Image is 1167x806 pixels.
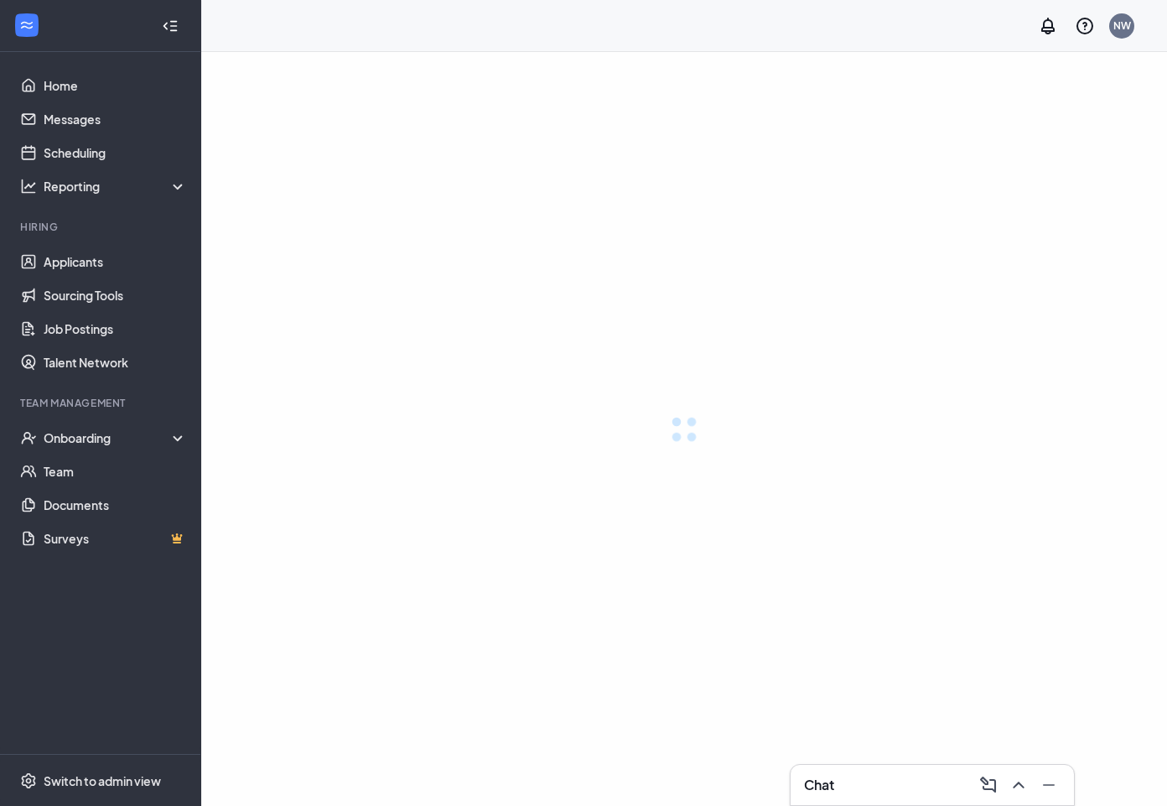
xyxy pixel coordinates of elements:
[20,396,184,410] div: Team Management
[18,17,35,34] svg: WorkstreamLogo
[973,772,1000,798] button: ComposeMessage
[20,429,37,446] svg: UserCheck
[1113,18,1131,33] div: NW
[20,220,184,234] div: Hiring
[44,346,187,379] a: Talent Network
[978,775,998,795] svg: ComposeMessage
[44,455,187,488] a: Team
[162,18,179,34] svg: Collapse
[44,488,187,522] a: Documents
[804,776,834,794] h3: Chat
[44,312,187,346] a: Job Postings
[44,178,188,195] div: Reporting
[20,772,37,789] svg: Settings
[44,772,161,789] div: Switch to admin view
[1004,772,1030,798] button: ChevronUp
[1034,772,1061,798] button: Minimize
[44,245,187,278] a: Applicants
[44,429,188,446] div: Onboarding
[1009,775,1029,795] svg: ChevronUp
[1075,16,1095,36] svg: QuestionInfo
[44,136,187,169] a: Scheduling
[44,522,187,555] a: SurveysCrown
[44,69,187,102] a: Home
[44,102,187,136] a: Messages
[20,178,37,195] svg: Analysis
[1038,16,1058,36] svg: Notifications
[44,278,187,312] a: Sourcing Tools
[1039,775,1059,795] svg: Minimize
